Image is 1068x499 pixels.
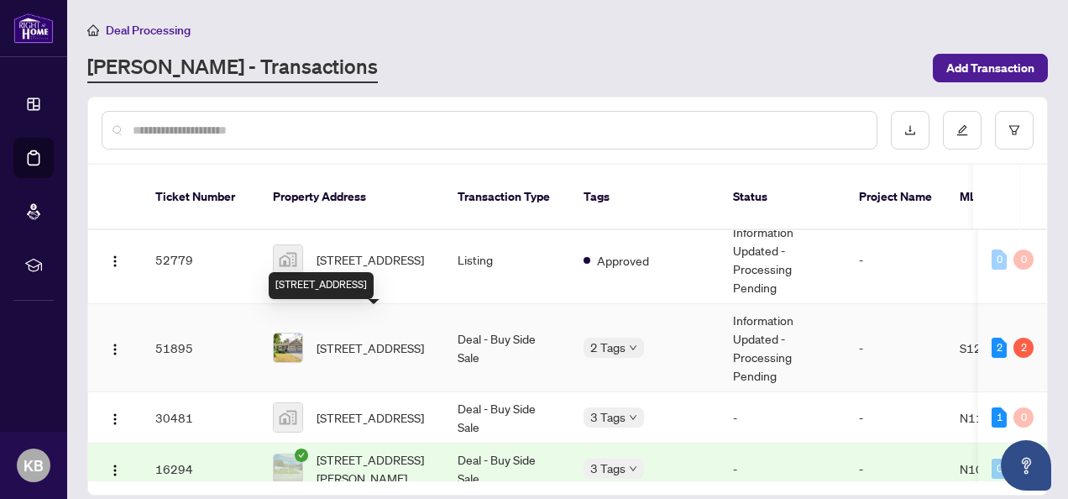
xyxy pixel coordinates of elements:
span: down [629,465,637,473]
td: Information Updated - Processing Pending [720,216,845,304]
span: 3 Tags [590,407,626,427]
img: logo [13,13,54,44]
button: edit [943,111,982,150]
img: thumbnail-img [274,454,302,483]
span: KB [24,454,44,477]
img: Logo [108,464,122,477]
td: - [845,216,946,304]
div: 0 [1013,407,1034,428]
td: - [845,304,946,392]
img: Logo [108,343,122,356]
th: Property Address [259,165,444,230]
td: Deal - Buy Side Sale [444,392,570,444]
button: Logo [102,334,128,361]
span: [STREET_ADDRESS] [317,250,424,269]
td: Deal - Buy Side Sale [444,304,570,392]
th: Tags [570,165,720,230]
span: Approved [597,251,649,270]
td: - [720,392,845,444]
td: - [845,392,946,444]
button: Add Transaction [933,54,1048,82]
span: [STREET_ADDRESS][PERSON_NAME] [317,450,431,487]
th: Ticket Number [142,165,259,230]
a: [PERSON_NAME] - Transactions [87,53,378,83]
button: Logo [102,455,128,482]
div: 0 [992,459,1007,479]
td: 16294 [142,444,259,495]
div: 1 [992,407,1007,428]
td: Listing [444,216,570,304]
td: Deal - Buy Side Sale [444,444,570,495]
th: Transaction Type [444,165,570,230]
span: [STREET_ADDRESS] [317,339,424,357]
img: thumbnail-img [274,403,302,432]
th: Status [720,165,845,230]
span: down [629,413,637,422]
th: MLS # [946,165,1047,230]
span: edit [956,124,968,136]
button: download [891,111,929,150]
td: - [720,444,845,495]
button: Logo [102,404,128,431]
img: Logo [108,255,122,268]
span: Add Transaction [946,55,1034,81]
div: [STREET_ADDRESS] [269,272,374,299]
span: 3 Tags [590,459,626,478]
span: check-circle [295,449,308,462]
div: 0 [1013,249,1034,270]
button: Open asap [1001,440,1051,491]
span: [STREET_ADDRESS] [317,408,424,427]
span: filter [1008,124,1020,136]
span: down [629,344,637,352]
span: Deal Processing [106,23,191,38]
th: Project Name [845,165,946,230]
td: 52779 [142,216,259,304]
td: Information Updated - Processing Pending [720,304,845,392]
button: Logo [102,246,128,273]
span: 2 Tags [590,338,626,357]
img: thumbnail-img [274,245,302,274]
img: thumbnail-img [274,334,302,362]
div: 0 [992,249,1007,270]
td: 51895 [142,304,259,392]
span: N11924008 [960,410,1029,425]
span: home [87,24,99,36]
td: 30481 [142,392,259,444]
td: - [845,444,946,495]
button: filter [995,111,1034,150]
div: 2 [1013,338,1034,358]
img: Logo [108,412,122,426]
span: S12313647 [960,340,1027,355]
span: download [904,124,916,136]
div: 2 [992,338,1007,358]
span: N10396230 [960,461,1029,476]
